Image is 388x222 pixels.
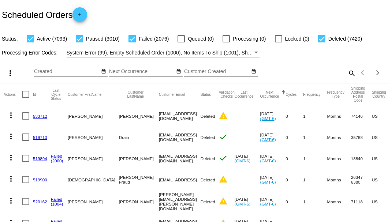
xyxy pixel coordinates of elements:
[67,48,260,57] mat-select: Filter by Processing Error Codes
[34,69,100,75] input: Created
[235,158,250,163] a: (GMT-6)
[7,153,15,162] mat-icon: more_vert
[327,190,351,213] mat-cell: Months
[219,154,228,162] mat-icon: check
[370,65,385,80] button: Next page
[139,34,169,43] span: Failed (2076)
[2,36,18,42] span: Status:
[68,105,119,127] mat-cell: [PERSON_NAME]
[286,105,303,127] mat-cell: 0
[6,69,15,78] mat-icon: more_vert
[286,190,303,213] mat-cell: 0
[201,199,215,204] span: Deleted
[351,190,372,213] mat-cell: 71118
[86,34,120,43] span: Paused (3010)
[327,105,351,127] mat-cell: Months
[235,148,260,169] mat-cell: [DATE]
[51,158,63,163] a: (2000)
[303,92,320,97] button: Change sorting for Frequency
[159,127,201,148] mat-cell: [EMAIL_ADDRESS][DOMAIN_NAME]
[159,169,201,190] mat-cell: [EMAIL_ADDRESS]
[119,127,159,148] mat-cell: Drain
[119,105,159,127] mat-cell: [PERSON_NAME]
[235,202,250,206] a: (GMT-6)
[33,135,47,140] a: 519710
[285,34,309,43] span: Locked (0)
[327,127,351,148] mat-cell: Months
[260,190,286,213] mat-cell: [DATE]
[7,132,15,141] mat-icon: more_vert
[327,90,344,98] button: Change sorting for FrequencyType
[201,156,215,161] span: Deleted
[303,190,327,213] mat-cell: 1
[7,174,15,183] mat-icon: more_vert
[68,148,119,169] mat-cell: [PERSON_NAME]
[286,169,303,190] mat-cell: 0
[351,105,372,127] mat-cell: 74146
[51,89,61,101] button: Change sorting for LastProcessingCycleId
[159,92,185,97] button: Change sorting for CustomerEmail
[347,67,356,79] mat-icon: search
[356,65,370,80] button: Previous page
[2,7,87,22] h2: Scheduled Orders
[286,92,296,97] button: Change sorting for Cycles
[219,83,235,105] mat-header-cell: Validation Checks
[119,148,159,169] mat-cell: [PERSON_NAME]
[159,148,201,169] mat-cell: [EMAIL_ADDRESS][DOMAIN_NAME]
[235,90,254,98] button: Change sorting for LastOccurrenceUtc
[68,190,119,213] mat-cell: [PERSON_NAME]
[33,199,47,204] a: 520162
[372,90,386,98] button: Change sorting for ShippingCountry
[201,135,215,140] span: Deleted
[260,202,276,206] a: (GMT-6)
[51,197,63,202] a: Failed
[219,197,228,206] mat-icon: warning
[184,69,250,75] input: Customer Created
[201,92,211,97] button: Change sorting for Status
[260,169,286,190] mat-cell: [DATE]
[7,196,15,205] mat-icon: more_vert
[68,92,101,97] button: Change sorting for CustomerFirstName
[351,127,372,148] mat-cell: 35768
[176,69,181,75] mat-icon: date_range
[51,202,63,206] a: (1004)
[201,114,215,118] span: Deleted
[260,158,276,163] a: (GMT-6)
[188,34,214,43] span: Queued (0)
[260,137,276,142] a: (GMT-6)
[219,111,228,120] mat-icon: warning
[201,177,215,182] span: Deleted
[2,50,58,56] span: Processing Error Codes:
[219,175,228,184] mat-icon: warning
[235,190,260,213] mat-cell: [DATE]
[260,148,286,169] mat-cell: [DATE]
[233,34,266,43] span: Processing (0)
[260,116,276,121] a: (GMT-6)
[303,169,327,190] mat-cell: 1
[286,127,303,148] mat-cell: 0
[303,105,327,127] mat-cell: 1
[260,90,279,98] button: Change sorting for NextOccurrenceUtc
[328,34,362,43] span: Deleted (7420)
[251,69,256,75] mat-icon: date_range
[351,169,372,190] mat-cell: 26347-6380
[68,127,119,148] mat-cell: [PERSON_NAME]
[119,169,159,190] mat-cell: [PERSON_NAME]- Fraud
[33,92,36,97] button: Change sorting for Id
[219,132,228,141] mat-icon: check
[68,169,119,190] mat-cell: [DEMOGRAPHIC_DATA]
[260,180,276,184] a: (GMT-6)
[260,127,286,148] mat-cell: [DATE]
[327,148,351,169] mat-cell: Months
[260,105,286,127] mat-cell: [DATE]
[119,90,152,98] button: Change sorting for CustomerLastName
[109,69,175,75] input: Next Occurrence
[351,148,372,169] mat-cell: 18840
[33,177,47,182] a: 519900
[101,69,106,75] mat-icon: date_range
[33,114,47,118] a: 533712
[303,127,327,148] mat-cell: 1
[327,169,351,190] mat-cell: Months
[351,86,365,102] button: Change sorting for ShippingPostcode
[37,34,67,43] span: Active (7093)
